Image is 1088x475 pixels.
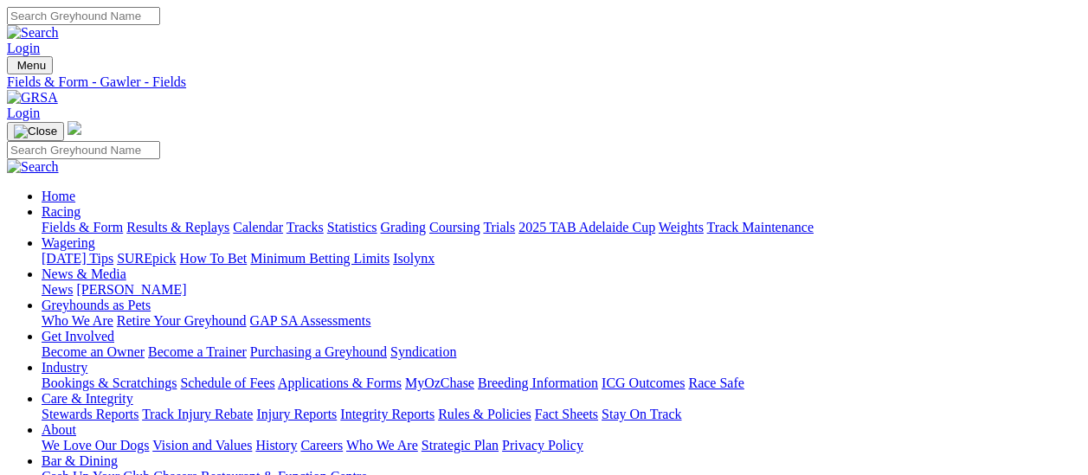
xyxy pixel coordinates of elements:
[42,407,138,421] a: Stewards Reports
[327,220,377,234] a: Statistics
[42,313,1081,329] div: Greyhounds as Pets
[42,235,95,250] a: Wagering
[393,251,435,266] a: Isolynx
[42,220,123,234] a: Fields & Form
[300,438,343,453] a: Careers
[255,438,297,453] a: History
[7,7,160,25] input: Search
[346,438,418,453] a: Who We Are
[438,407,531,421] a: Rules & Policies
[42,376,1081,391] div: Industry
[7,90,58,106] img: GRSA
[42,376,177,390] a: Bookings & Scratchings
[68,121,81,135] img: logo-grsa-white.png
[42,407,1081,422] div: Care & Integrity
[250,344,387,359] a: Purchasing a Greyhound
[126,220,229,234] a: Results & Replays
[256,407,337,421] a: Injury Reports
[7,74,1081,90] a: Fields & Form - Gawler - Fields
[42,266,126,281] a: News & Media
[7,159,59,175] img: Search
[152,438,252,453] a: Vision and Values
[7,25,59,41] img: Search
[502,438,583,453] a: Privacy Policy
[478,376,598,390] a: Breeding Information
[142,407,253,421] a: Track Injury Rebate
[250,251,389,266] a: Minimum Betting Limits
[7,141,160,159] input: Search
[659,220,704,234] a: Weights
[42,220,1081,235] div: Racing
[278,376,402,390] a: Applications & Forms
[250,313,371,328] a: GAP SA Assessments
[42,438,1081,453] div: About
[233,220,283,234] a: Calendar
[42,251,113,266] a: [DATE] Tips
[76,282,186,297] a: [PERSON_NAME]
[7,106,40,120] a: Login
[390,344,456,359] a: Syndication
[286,220,324,234] a: Tracks
[429,220,480,234] a: Coursing
[7,56,53,74] button: Toggle navigation
[42,438,149,453] a: We Love Our Dogs
[602,376,685,390] a: ICG Outcomes
[42,344,145,359] a: Become an Owner
[42,189,75,203] a: Home
[42,391,133,406] a: Care & Integrity
[7,41,40,55] a: Login
[707,220,814,234] a: Track Maintenance
[148,344,247,359] a: Become a Trainer
[688,376,744,390] a: Race Safe
[42,282,1081,298] div: News & Media
[42,298,151,312] a: Greyhounds as Pets
[42,313,113,328] a: Who We Are
[422,438,499,453] a: Strategic Plan
[42,251,1081,266] div: Wagering
[405,376,474,390] a: MyOzChase
[42,329,114,343] a: Get Involved
[535,407,598,421] a: Fact Sheets
[180,251,248,266] a: How To Bet
[42,422,76,437] a: About
[7,122,64,141] button: Toggle navigation
[180,376,274,390] a: Schedule of Fees
[42,360,87,375] a: Industry
[483,220,515,234] a: Trials
[340,407,435,421] a: Integrity Reports
[42,282,73,297] a: News
[602,407,681,421] a: Stay On Track
[14,125,57,138] img: Close
[518,220,655,234] a: 2025 TAB Adelaide Cup
[117,251,176,266] a: SUREpick
[42,344,1081,360] div: Get Involved
[117,313,247,328] a: Retire Your Greyhound
[42,204,80,219] a: Racing
[17,59,46,72] span: Menu
[42,453,118,468] a: Bar & Dining
[381,220,426,234] a: Grading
